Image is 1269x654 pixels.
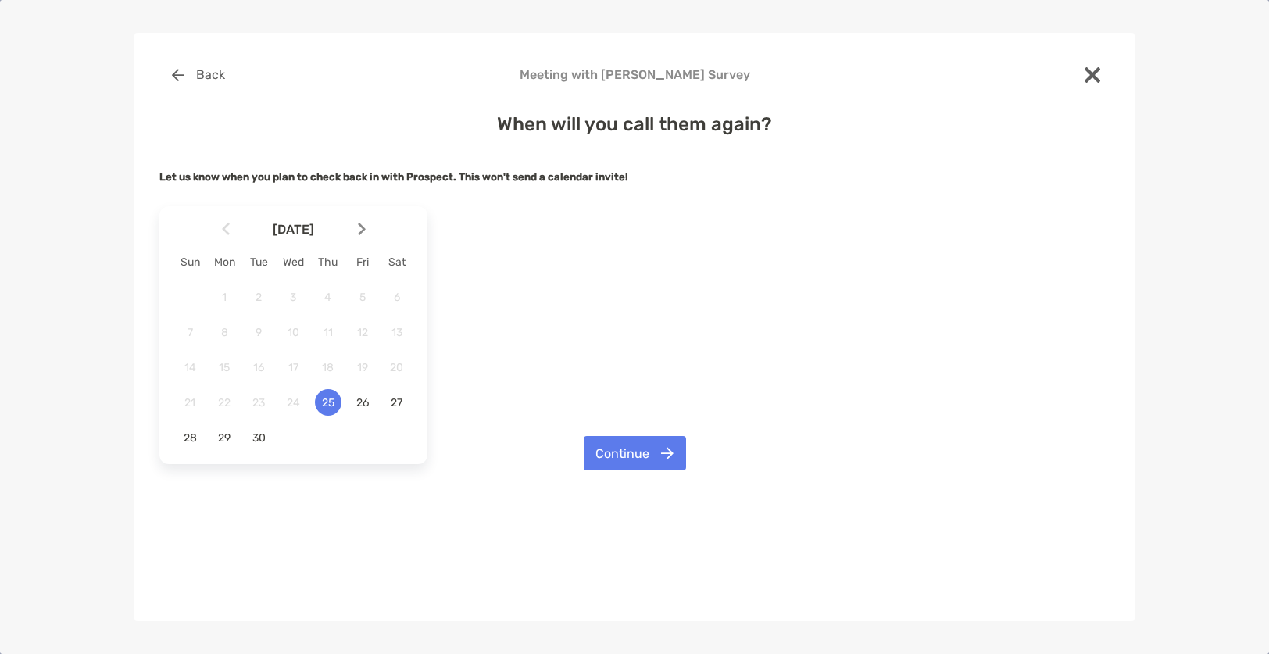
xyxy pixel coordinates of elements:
div: Wed [276,256,310,269]
span: 26 [349,396,376,409]
span: 7 [177,326,203,339]
span: 15 [211,361,238,374]
span: 21 [177,396,203,409]
button: Back [159,58,237,92]
div: Thu [311,256,345,269]
span: 3 [280,291,306,304]
span: 14 [177,361,203,374]
span: 4 [315,291,341,304]
img: Arrow icon [222,223,230,236]
span: 23 [245,396,272,409]
span: 16 [245,361,272,374]
h4: Meeting with [PERSON_NAME] Survey [159,67,1110,82]
span: 24 [280,396,306,409]
h4: When will you call them again? [159,113,1110,135]
img: close modal [1085,67,1100,83]
span: 13 [384,326,410,339]
div: Fri [345,256,380,269]
span: 9 [245,326,272,339]
div: Mon [207,256,241,269]
span: 11 [315,326,341,339]
span: 17 [280,361,306,374]
span: 20 [384,361,410,374]
img: button icon [172,69,184,81]
span: 10 [280,326,306,339]
span: 12 [349,326,376,339]
span: 8 [211,326,238,339]
span: 18 [315,361,341,374]
span: 27 [384,396,410,409]
span: 5 [349,291,376,304]
span: 6 [384,291,410,304]
img: button icon [661,447,674,459]
img: Arrow icon [358,223,366,236]
div: Sun [173,256,207,269]
span: 2 [245,291,272,304]
span: 25 [315,396,341,409]
span: 28 [177,431,203,445]
div: Sat [380,256,414,269]
strong: This won't send a calendar invite! [459,171,628,183]
span: 1 [211,291,238,304]
span: 30 [245,431,272,445]
h5: Let us know when you plan to check back in with Prospect. [159,171,1110,183]
span: 29 [211,431,238,445]
span: [DATE] [233,222,355,237]
div: Tue [241,256,276,269]
span: 19 [349,361,376,374]
button: Continue [584,436,686,470]
span: 22 [211,396,238,409]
